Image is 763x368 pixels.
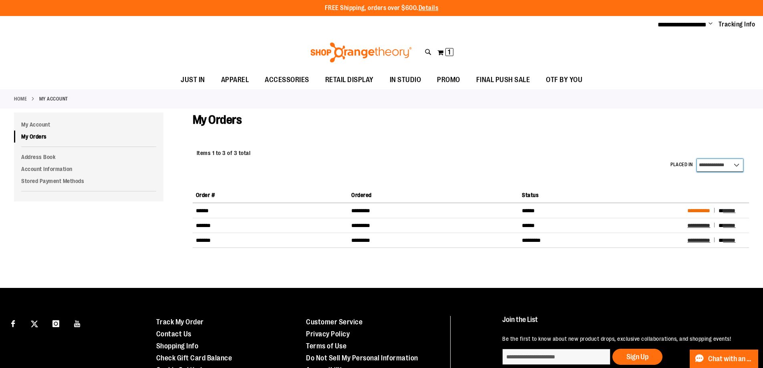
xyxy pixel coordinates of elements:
a: Details [419,4,439,12]
span: Items 1 to 3 of 3 total [197,150,251,156]
a: Shopping Info [156,342,199,350]
th: Order # [193,188,348,203]
h4: Join the List [502,316,745,331]
span: 1 [448,48,451,56]
a: Check Gift Card Balance [156,354,232,362]
button: Account menu [709,20,713,28]
span: ACCESSORIES [265,71,309,89]
span: IN STUDIO [390,71,421,89]
a: Terms of Use [306,342,346,350]
span: JUST IN [181,71,205,89]
a: Privacy Policy [306,330,350,338]
span: RETAIL DISPLAY [325,71,374,89]
button: Chat with an Expert [690,350,759,368]
a: My Orders [14,131,163,143]
p: FREE Shipping, orders over $600. [325,4,439,13]
a: My Account [14,119,163,131]
a: Visit our Youtube page [70,316,85,330]
a: Visit our Facebook page [6,316,20,330]
img: Shop Orangetheory [309,42,413,62]
input: enter email [502,349,610,365]
span: Sign Up [626,353,648,361]
a: Track My Order [156,318,204,326]
a: Account Information [14,163,163,175]
p: Be the first to know about new product drops, exclusive collaborations, and shopping events! [502,335,745,343]
button: Sign Up [612,349,662,365]
a: Address Book [14,151,163,163]
label: Placed in [670,161,693,168]
strong: My Account [39,95,68,103]
span: PROMO [437,71,460,89]
span: FINAL PUSH SALE [476,71,530,89]
a: Tracking Info [719,20,755,29]
th: Ordered [348,188,519,203]
a: Do Not Sell My Personal Information [306,354,418,362]
a: Home [14,95,27,103]
img: Twitter [31,320,38,328]
span: OTF BY YOU [546,71,582,89]
span: My Orders [193,113,242,127]
a: Contact Us [156,330,191,338]
a: Visit our Instagram page [49,316,63,330]
a: Visit our X page [28,316,42,330]
a: Customer Service [306,318,362,326]
span: APPAREL [221,71,249,89]
a: Stored Payment Methods [14,175,163,187]
th: Status [519,188,684,203]
span: Chat with an Expert [708,355,753,363]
